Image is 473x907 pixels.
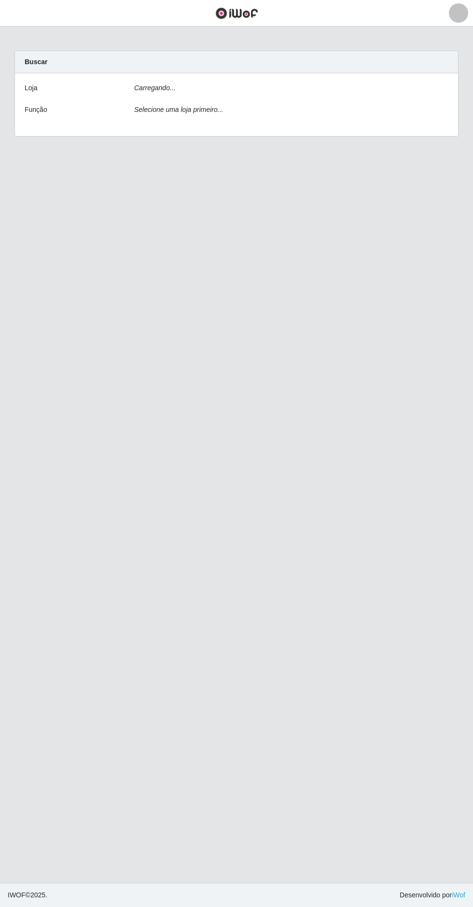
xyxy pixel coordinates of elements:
img: CoreUI Logo [215,7,258,19]
strong: Buscar [25,58,47,66]
a: iWof [452,891,465,899]
span: Desenvolvido por [400,890,465,900]
label: Função [25,105,47,115]
span: IWOF [8,891,26,899]
span: © 2025 . [8,890,47,900]
label: Loja [25,83,37,93]
i: Carregando... [134,84,176,92]
i: Selecione uma loja primeiro... [134,106,223,113]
